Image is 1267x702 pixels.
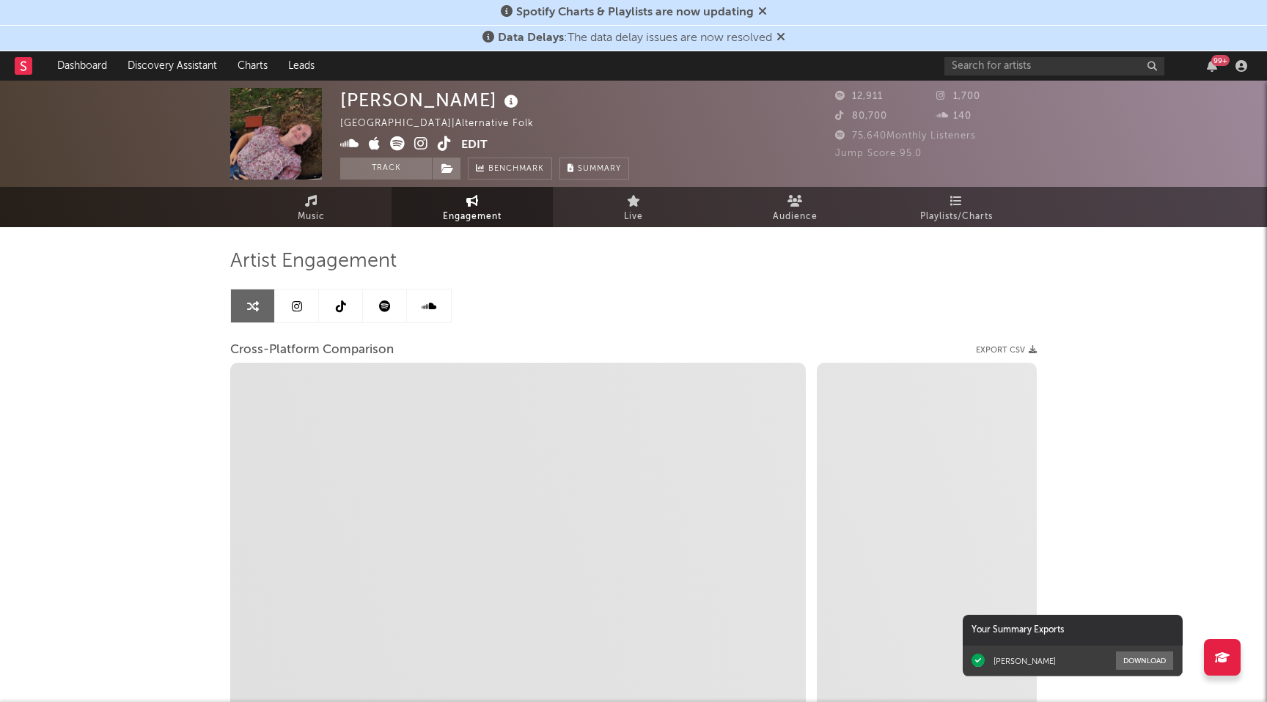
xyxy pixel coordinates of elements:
button: Export CSV [976,346,1037,355]
a: Charts [227,51,278,81]
span: Engagement [443,208,502,226]
span: Dismiss [758,7,767,18]
div: [PERSON_NAME] [994,656,1056,666]
span: Music [298,208,325,226]
button: Edit [461,136,488,155]
span: Data Delays [498,32,564,44]
span: 1,700 [936,92,980,101]
a: Playlists/Charts [875,187,1037,227]
div: 99 + [1211,55,1230,66]
span: Audience [773,208,818,226]
span: Dismiss [776,32,785,44]
span: Live [624,208,643,226]
span: Artist Engagement [230,253,397,270]
span: Benchmark [488,160,544,178]
span: 75,640 Monthly Listeners [835,131,976,141]
a: Engagement [392,187,553,227]
span: Playlists/Charts [920,208,993,226]
span: 12,911 [835,92,883,101]
button: Summary [559,158,629,180]
div: [PERSON_NAME] [340,88,522,112]
a: Benchmark [468,158,552,180]
span: Spotify Charts & Playlists are now updating [516,7,754,18]
a: Leads [278,51,325,81]
a: Audience [714,187,875,227]
span: : The data delay issues are now resolved [498,32,772,44]
a: Music [230,187,392,227]
a: Dashboard [47,51,117,81]
span: 140 [936,111,972,121]
button: 99+ [1207,60,1217,72]
input: Search for artists [944,57,1164,75]
button: Track [340,158,432,180]
span: 80,700 [835,111,887,121]
span: Summary [578,165,621,173]
span: Cross-Platform Comparison [230,341,394,359]
button: Download [1116,651,1173,670]
a: Discovery Assistant [117,51,227,81]
a: Live [553,187,714,227]
span: Jump Score: 95.0 [835,149,922,158]
div: [GEOGRAPHIC_DATA] | Alternative Folk [340,115,568,133]
div: Your Summary Exports [963,615,1183,646]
